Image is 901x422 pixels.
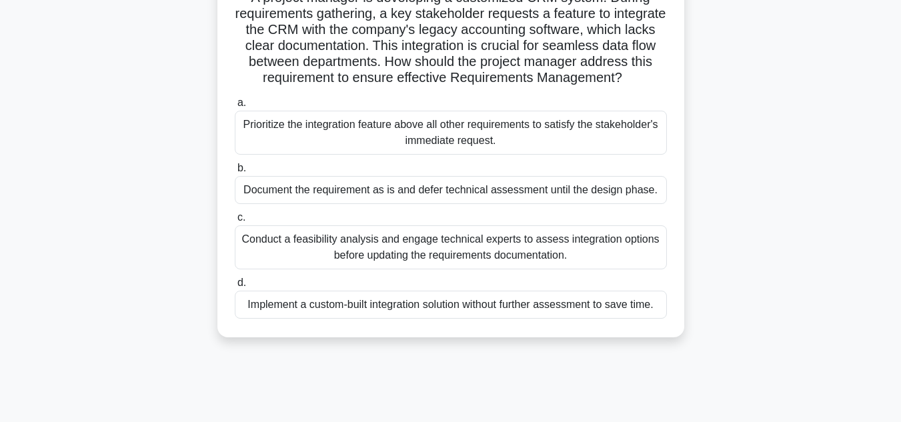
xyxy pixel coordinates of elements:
[235,111,667,155] div: Prioritize the integration feature above all other requirements to satisfy the stakeholder's imme...
[235,291,667,319] div: Implement a custom-built integration solution without further assessment to save time.
[237,277,246,288] span: d.
[235,176,667,204] div: Document the requirement as is and defer technical assessment until the design phase.
[235,225,667,269] div: Conduct a feasibility analysis and engage technical experts to assess integration options before ...
[237,211,245,223] span: c.
[237,162,246,173] span: b.
[237,97,246,108] span: a.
